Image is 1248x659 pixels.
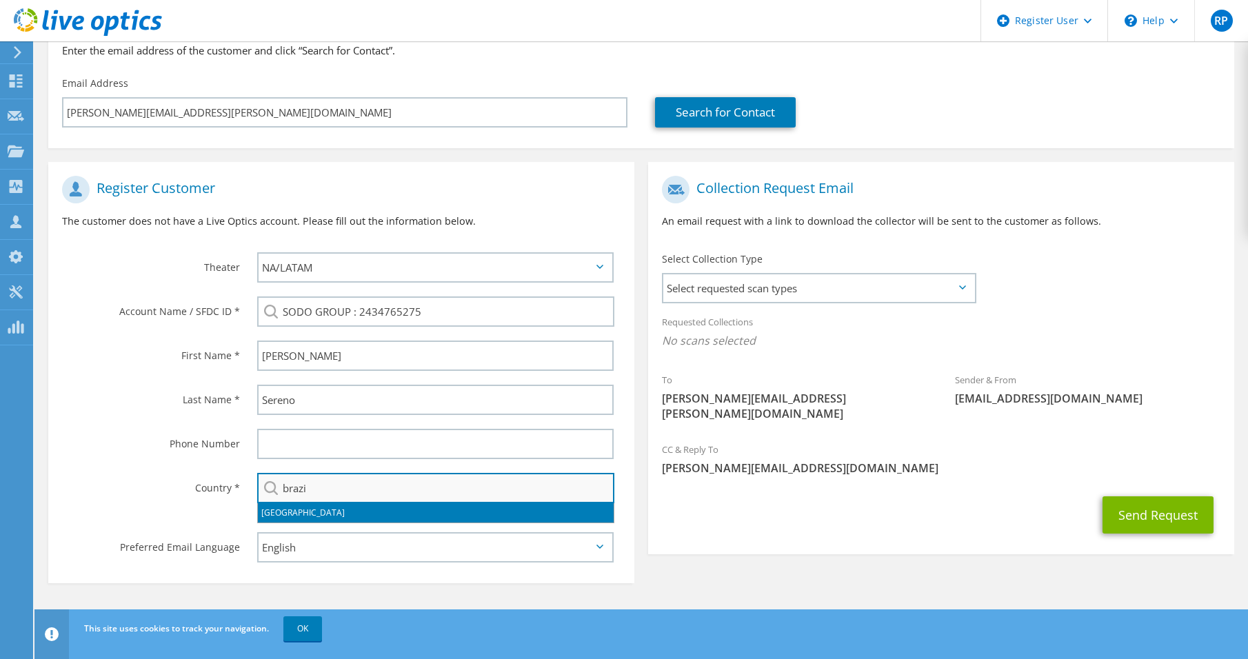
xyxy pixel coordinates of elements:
span: [EMAIL_ADDRESS][DOMAIN_NAME] [955,391,1220,406]
label: Theater [62,252,240,274]
li: [GEOGRAPHIC_DATA] [258,503,614,523]
label: Select Collection Type [662,252,763,266]
label: Last Name * [62,385,240,407]
label: Account Name / SFDC ID * [62,296,240,318]
div: CC & Reply To [648,435,1234,483]
label: Country * [62,473,240,495]
span: No scans selected [662,333,1220,348]
p: The customer does not have a Live Optics account. Please fill out the information below. [62,214,621,229]
svg: \n [1125,14,1137,27]
span: This site uses cookies to track your navigation. [84,622,269,634]
div: Sender & From [941,365,1234,413]
label: First Name * [62,341,240,363]
h1: Register Customer [62,176,614,203]
h3: Enter the email address of the customer and click “Search for Contact”. [62,43,1220,58]
span: [PERSON_NAME][EMAIL_ADDRESS][DOMAIN_NAME] [662,460,1220,476]
p: An email request with a link to download the collector will be sent to the customer as follows. [662,214,1220,229]
label: Preferred Email Language [62,532,240,554]
a: OK [283,616,322,641]
div: To [648,365,941,428]
span: [PERSON_NAME][EMAIL_ADDRESS][PERSON_NAME][DOMAIN_NAME] [662,391,927,421]
label: Email Address [62,77,128,90]
div: Requested Collections [648,307,1234,358]
a: Search for Contact [655,97,796,128]
span: Select requested scan types [663,274,974,302]
h1: Collection Request Email [662,176,1214,203]
label: Phone Number [62,429,240,451]
button: Send Request [1103,496,1214,534]
span: RP [1211,10,1233,32]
